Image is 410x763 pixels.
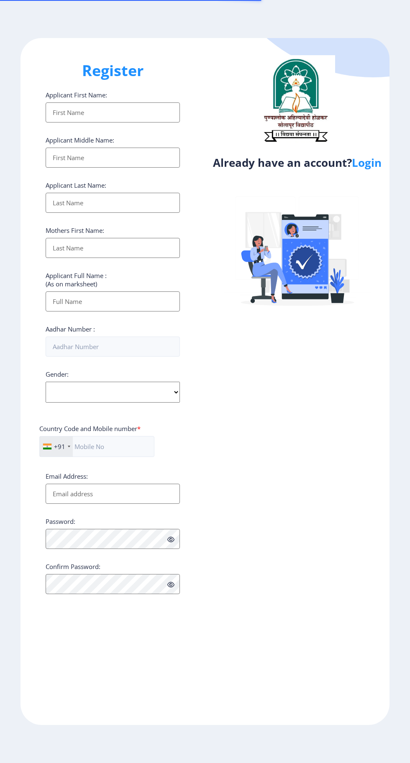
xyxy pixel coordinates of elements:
[46,271,107,288] label: Applicant Full Name : (As on marksheet)
[46,238,180,258] input: Last Name
[224,181,371,327] img: Verified-rafiki.svg
[54,442,65,451] div: +91
[46,181,106,189] label: Applicant Last Name:
[46,136,114,144] label: Applicant Middle Name:
[46,370,69,378] label: Gender:
[46,61,180,81] h1: Register
[46,148,180,168] input: First Name
[46,484,180,504] input: Email address
[46,193,180,213] input: Last Name
[46,562,100,571] label: Confirm Password:
[40,436,73,457] div: India (भारत): +91
[46,472,88,480] label: Email Address:
[256,55,335,145] img: logo
[46,325,95,333] label: Aadhar Number :
[46,337,180,357] input: Aadhar Number
[46,91,107,99] label: Applicant First Name:
[46,291,180,311] input: Full Name
[46,226,104,235] label: Mothers First Name:
[211,156,383,169] h4: Already have an account?
[39,436,154,457] input: Mobile No
[46,102,180,122] input: First Name
[46,517,75,526] label: Password:
[352,155,382,170] a: Login
[39,424,141,433] label: Country Code and Mobile number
